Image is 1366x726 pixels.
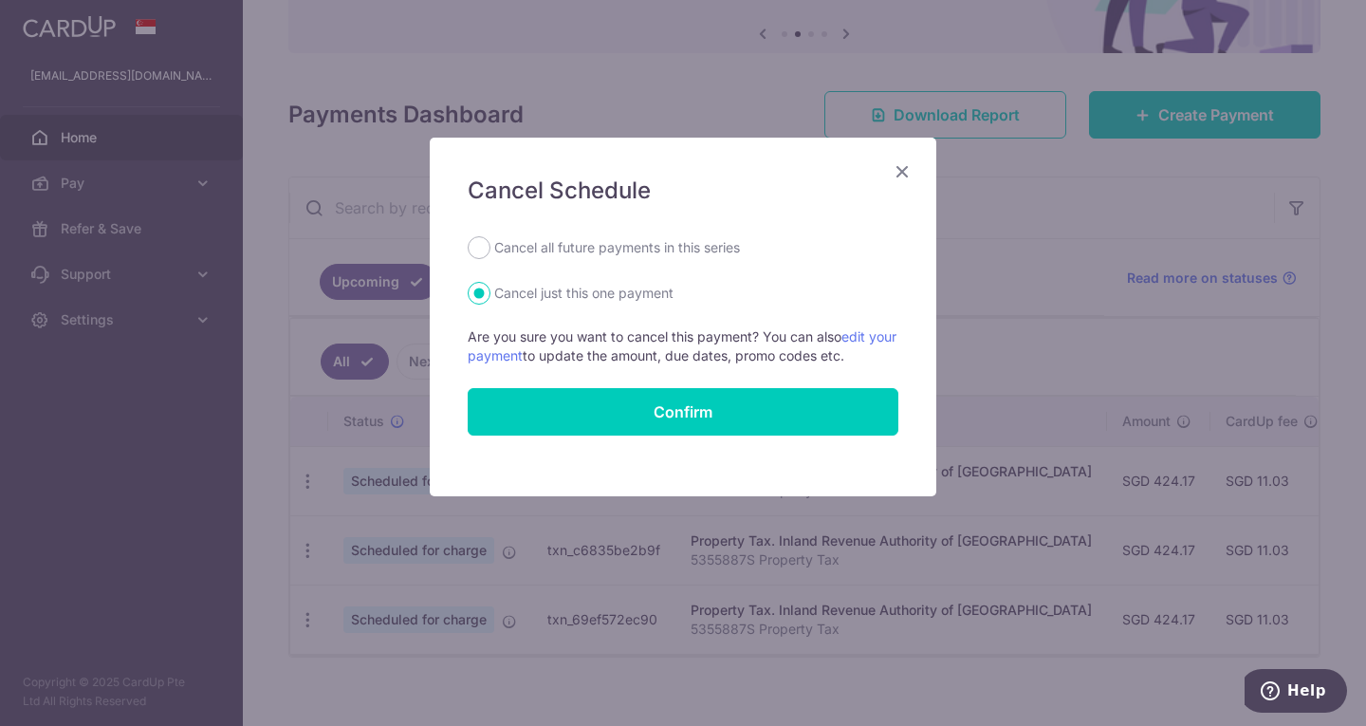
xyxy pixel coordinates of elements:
label: Cancel all future payments in this series [494,236,740,259]
label: Cancel just this one payment [494,282,674,305]
h5: Cancel Schedule [468,176,898,206]
button: Confirm [468,388,898,436]
button: Close [891,160,914,183]
iframe: Opens a widget where you can find more information [1245,669,1347,717]
p: Are you sure you want to cancel this payment? You can also to update the amount, due dates, promo... [468,327,898,365]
